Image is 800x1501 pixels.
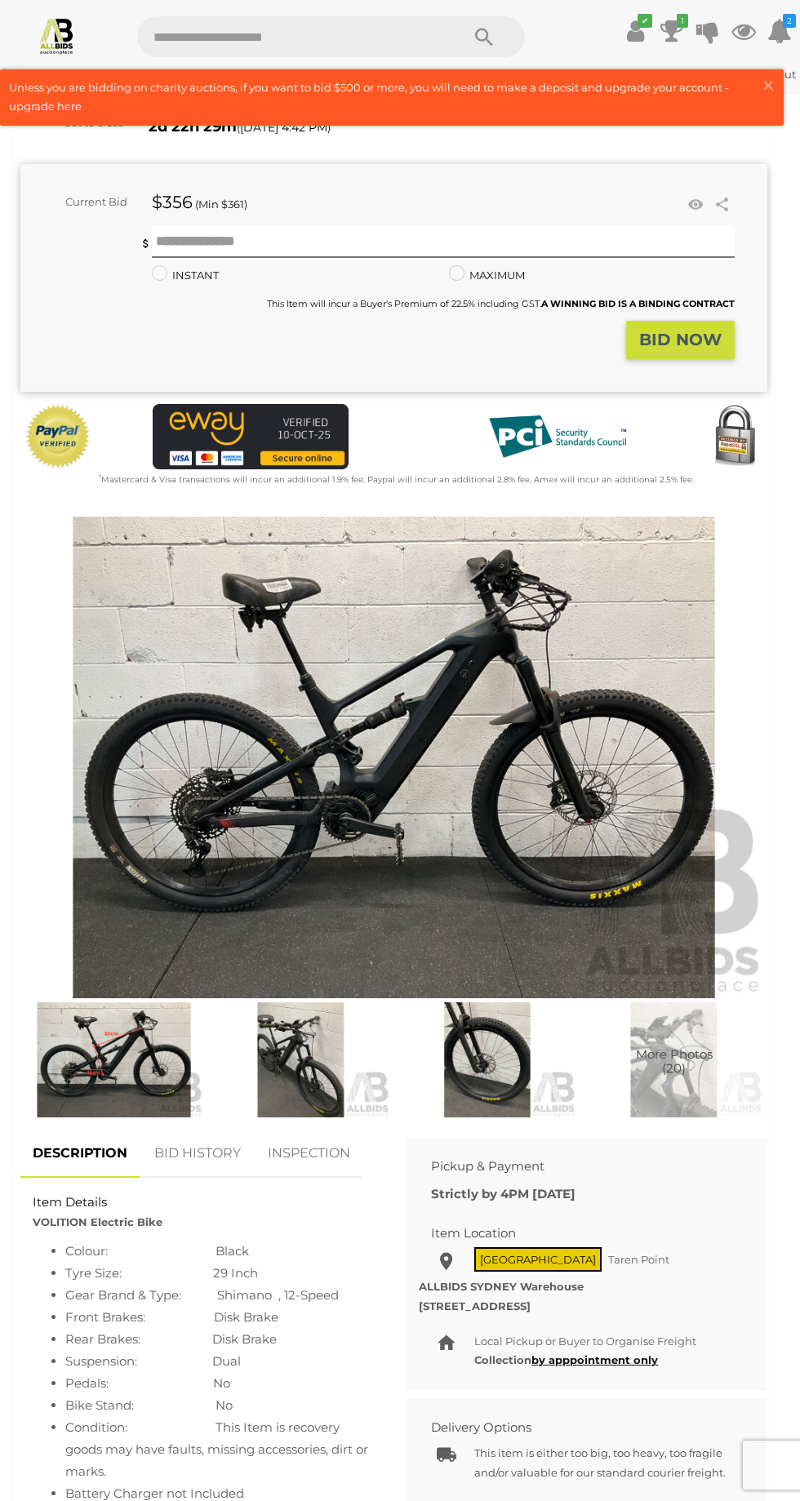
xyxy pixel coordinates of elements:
b: Strictly by 4PM [DATE] [431,1186,576,1201]
a: INSPECTION [256,1130,362,1178]
span: More Photos (20) [636,1048,713,1075]
h2: Delivery Options [431,1421,744,1435]
a: 2 [767,16,792,46]
li: Colour: Black [65,1240,370,1262]
strong: BID NOW [639,330,722,349]
i: 1 [677,14,688,28]
i: ✔ [638,14,652,28]
img: VOLITION Electric Bike [211,1002,390,1117]
li: Pedals: No [65,1372,370,1394]
strong: 2d 22h 29m [149,118,237,135]
h2: Item Details [33,1196,370,1210]
span: × [761,69,776,101]
img: PCI DSS compliant [476,404,639,469]
strong: $356 [152,192,193,212]
li: Suspension: Dual [65,1350,370,1372]
a: Sign Out [749,68,796,81]
img: VOLITION Electric Bike [398,1002,577,1117]
a: ✔ [624,16,648,46]
a: DESCRIPTION [20,1130,140,1178]
span: Taren Point [604,1249,673,1270]
a: BID HISTORY [142,1130,253,1178]
img: eWAY Payment Gateway [153,404,349,469]
button: Search [443,16,525,57]
b: A WINNING BID IS A BINDING CONTRACT [541,298,735,309]
img: Allbids.com.au [38,16,76,55]
div: Current Bid [20,193,140,211]
span: | [743,68,746,81]
span: (Min $361) [195,198,247,211]
li: Tyre Size: 29 Inch [65,1262,370,1284]
strong: ALLBIDS SYDNEY Warehouse [419,1280,584,1293]
img: VOLITION Electric Bike [584,1002,763,1117]
a: More Photos(20) [584,1002,763,1117]
h2: Item Location [431,1227,744,1241]
span: [DATE] 4:42 PM [240,120,327,135]
b: Collection [474,1353,658,1366]
img: Official PayPal Seal [24,404,91,469]
small: This Item will incur a Buyer's Premium of 22.5% including GST. [267,298,735,309]
strong: [STREET_ADDRESS] [419,1299,531,1312]
img: Secured by Rapid SSL [702,404,767,469]
li: Bike Stand: No [65,1394,370,1416]
span: ( ) [237,121,331,134]
span: Local Pickup or Buyer to Organise Freight [474,1334,696,1348]
p: This item is either too big, too heavy, too fragile and/or valuable for our standard courier frei... [474,1444,755,1482]
h2: Pickup & Payment [431,1160,744,1174]
small: Mastercard & Visa transactions will incur an additional 1.9% fee. Paypal will incur an additional... [99,474,694,485]
a: by apppointment only [531,1353,658,1366]
a: 1 [660,16,684,46]
img: VOLITION Electric Bike [24,1002,203,1117]
li: Watch this item [683,193,708,217]
i: 2 [783,14,796,28]
li: Gear Brand & Type: Shimano , 12-Speed [65,1284,370,1306]
a: nltransport [668,68,743,81]
li: Rear Brakes: Disk Brake [65,1328,370,1350]
span: [GEOGRAPHIC_DATA] [474,1247,602,1272]
strong: VOLITION Electric Bike [33,1215,162,1228]
strong: nltransport [668,68,740,81]
label: MAXIMUM [449,266,525,285]
li: Condition: This Item is recovery goods may have faults, missing accessories, dirt or marks. [65,1416,370,1482]
li: Front Brakes: Disk Brake [65,1306,370,1328]
label: INSTANT [152,266,219,285]
button: BID NOW [626,321,735,359]
img: VOLITION Electric Bike [20,517,767,998]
